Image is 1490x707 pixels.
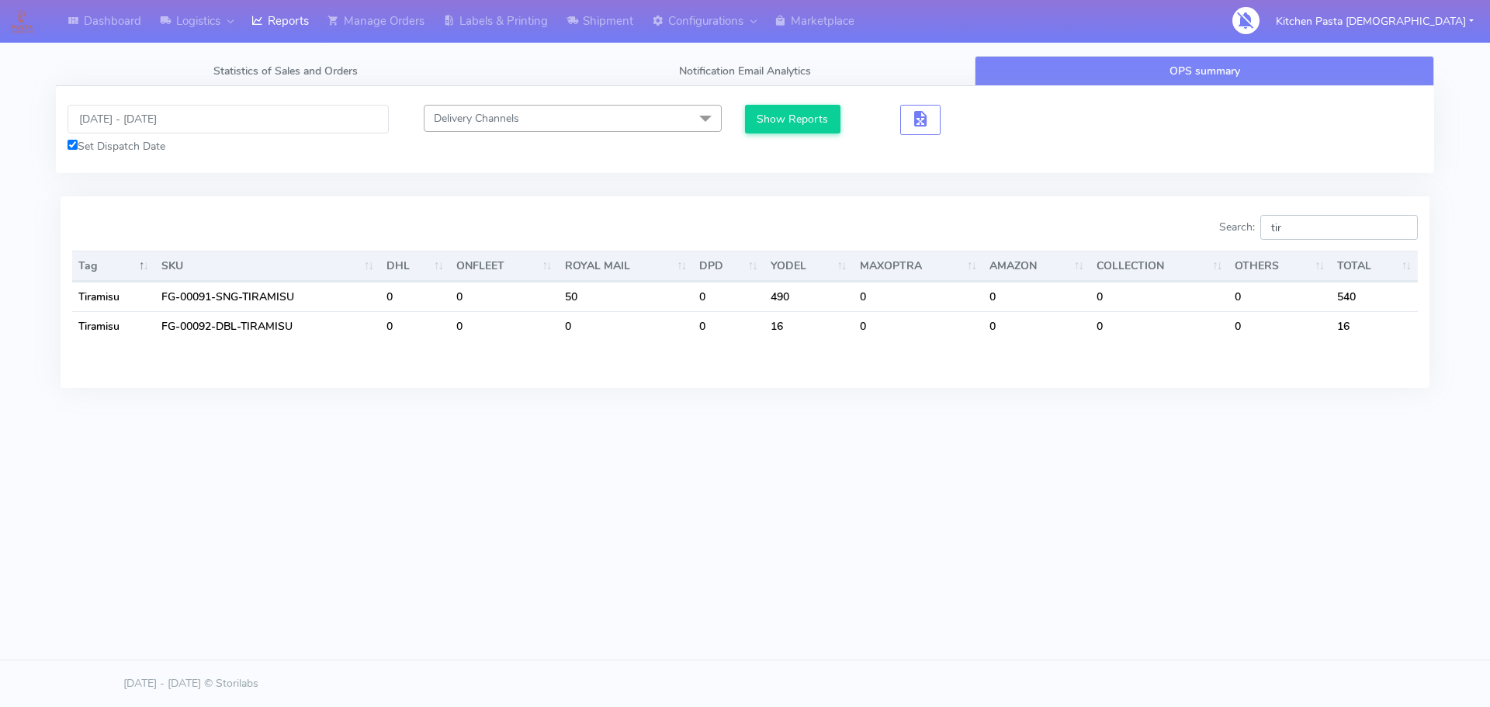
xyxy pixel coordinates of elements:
[68,105,389,133] input: Pick the Daterange
[764,251,854,282] th: YODEL : activate to sort column ascending
[68,138,389,154] div: Set Dispatch Date
[693,282,764,311] td: 0
[1228,282,1331,311] td: 0
[854,282,984,311] td: 0
[155,311,380,341] td: FG-00092-DBL-TIRAMISU
[450,311,559,341] td: 0
[380,311,450,341] td: 0
[1090,282,1228,311] td: 0
[764,282,854,311] td: 490
[1090,251,1228,282] th: COLLECTION : activate to sort column ascending
[380,282,450,311] td: 0
[1228,311,1331,341] td: 0
[155,251,380,282] th: SKU: activate to sort column ascending
[1228,251,1331,282] th: OTHERS : activate to sort column ascending
[693,251,764,282] th: DPD : activate to sort column ascending
[559,282,694,311] td: 50
[559,311,694,341] td: 0
[72,251,155,282] th: Tag: activate to sort column descending
[1090,311,1228,341] td: 0
[434,111,519,126] span: Delivery Channels
[450,251,559,282] th: ONFLEET : activate to sort column ascending
[983,251,1090,282] th: AMAZON : activate to sort column ascending
[1331,282,1418,311] td: 540
[56,56,1434,86] ul: Tabs
[1219,215,1418,240] label: Search:
[380,251,450,282] th: DHL : activate to sort column ascending
[693,311,764,341] td: 0
[213,64,358,78] span: Statistics of Sales and Orders
[1260,215,1418,240] input: Search:
[1331,311,1418,341] td: 16
[72,311,155,341] td: Tiramisu
[1264,5,1485,37] button: Kitchen Pasta [DEMOGRAPHIC_DATA]
[559,251,694,282] th: ROYAL MAIL : activate to sort column ascending
[983,282,1090,311] td: 0
[854,311,984,341] td: 0
[679,64,811,78] span: Notification Email Analytics
[72,282,155,311] td: Tiramisu
[1169,64,1240,78] span: OPS summary
[1331,251,1418,282] th: TOTAL : activate to sort column ascending
[983,311,1090,341] td: 0
[854,251,984,282] th: MAXOPTRA : activate to sort column ascending
[764,311,854,341] td: 16
[155,282,380,311] td: FG-00091-SNG-TIRAMISU
[450,282,559,311] td: 0
[745,105,840,133] button: Show Reports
